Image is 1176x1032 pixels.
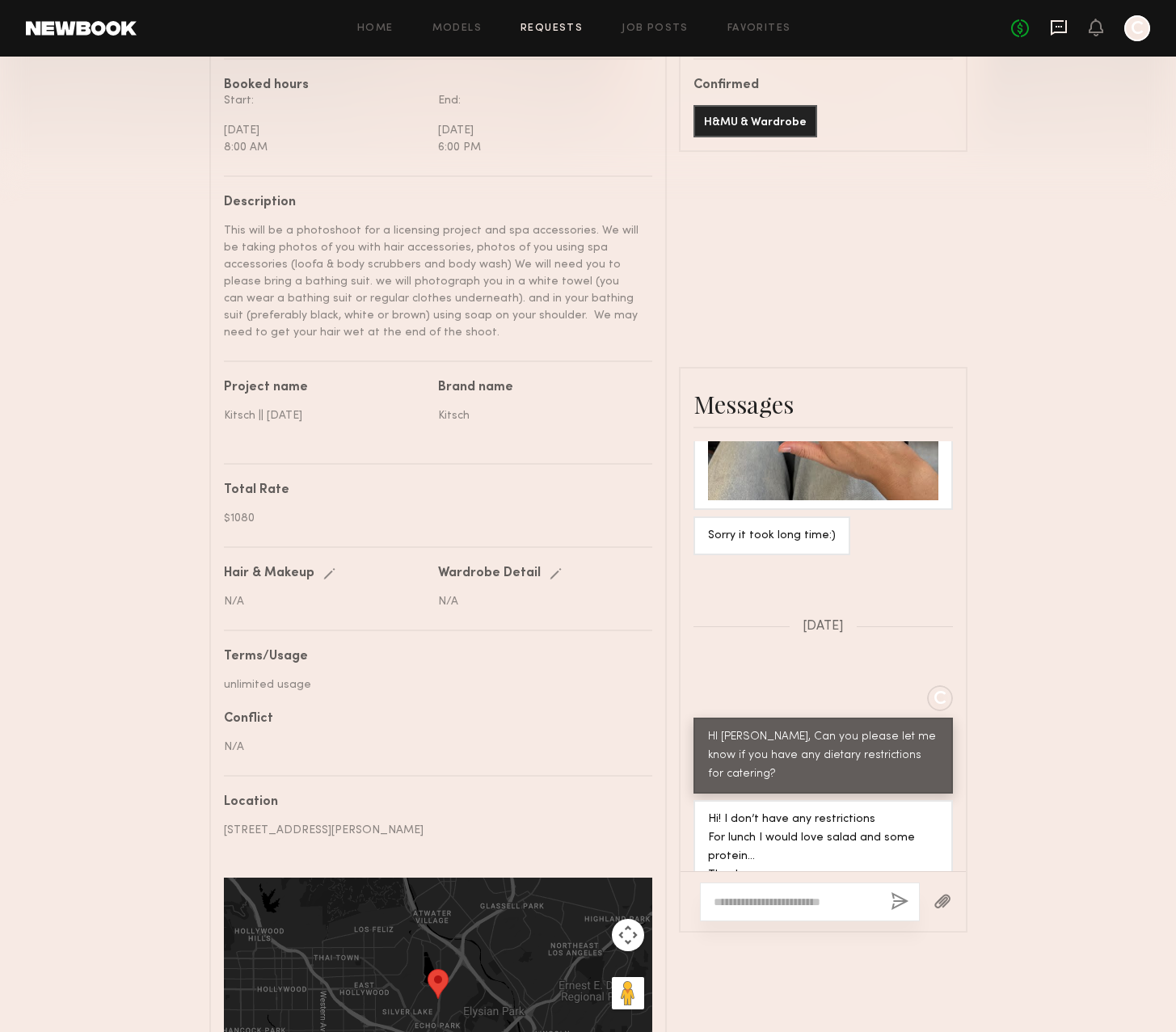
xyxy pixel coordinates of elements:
[224,407,426,424] div: Kitsch || [DATE]
[521,23,583,34] a: Requests
[438,92,640,109] div: End:
[438,381,640,394] div: Brand name
[224,796,640,809] div: Location
[438,567,541,580] div: Wardrobe Detail
[224,593,426,610] div: N/A
[224,739,640,756] div: N/A
[432,23,482,34] a: Models
[708,728,938,784] div: HI [PERSON_NAME], Can you please let me know if you have any dietary restrictions for catering?
[622,23,689,34] a: Job Posts
[612,919,644,951] button: Map camera controls
[612,977,644,1009] button: Drag Pegman onto the map to open Street View
[438,407,640,424] div: Kitsch
[357,23,394,34] a: Home
[803,620,844,634] span: [DATE]
[693,79,953,92] div: Confirmed
[224,651,640,663] div: Terms/Usage
[438,593,640,610] div: N/A
[224,381,426,394] div: Project name
[708,527,836,545] div: Sorry it took long time:)
[224,484,640,497] div: Total Rate
[1124,15,1150,41] a: C
[438,139,640,156] div: 6:00 PM
[224,92,426,109] div: Start:
[693,388,953,420] div: Messages
[224,122,426,139] div: [DATE]
[224,79,652,92] div: Booked hours
[693,105,817,137] button: H&MU & Wardrobe
[224,196,640,209] div: Description
[438,122,640,139] div: [DATE]
[224,139,426,156] div: 8:00 AM
[727,23,791,34] a: Favorites
[224,713,640,726] div: Conflict
[708,811,938,885] div: Hi! I don’t have any restrictions For lunch I would love salad and some protein… Thanks
[224,222,640,341] div: This will be a photoshoot for a licensing project and spa accessories. We will be taking photos o...
[224,676,640,693] div: unlimited usage
[224,510,640,527] div: $1080
[224,567,314,580] div: Hair & Makeup
[224,822,640,839] div: [STREET_ADDRESS][PERSON_NAME]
